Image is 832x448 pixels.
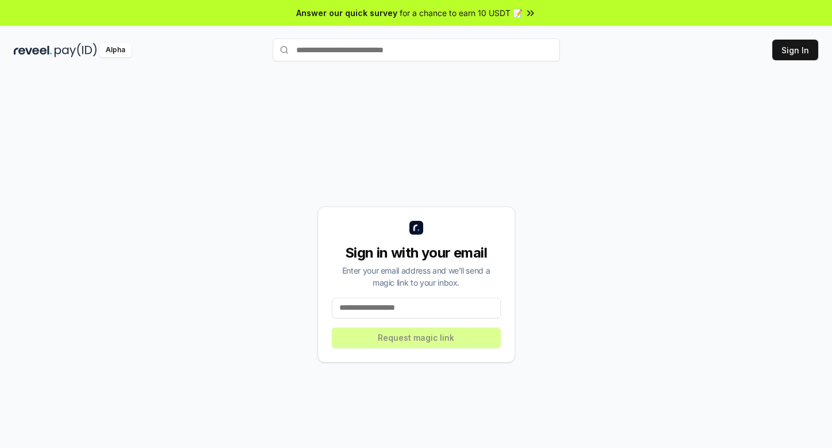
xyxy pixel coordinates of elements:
span: Answer our quick survey [296,7,397,19]
div: Alpha [99,43,131,57]
div: Sign in with your email [332,244,501,262]
div: Enter your email address and we’ll send a magic link to your inbox. [332,264,501,289]
span: for a chance to earn 10 USDT 📝 [400,7,523,19]
button: Sign In [772,40,818,60]
img: pay_id [55,43,97,57]
img: reveel_dark [14,43,52,57]
img: logo_small [409,221,423,235]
